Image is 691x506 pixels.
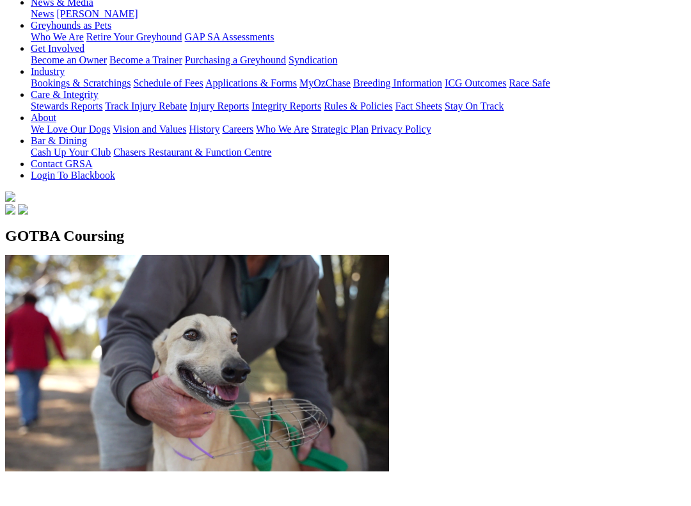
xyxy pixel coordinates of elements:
a: Become an Owner [31,54,107,65]
img: facebook.svg [5,204,15,215]
a: Strategic Plan [312,124,369,135]
a: Get Involved [31,43,84,54]
a: MyOzChase [299,78,351,88]
a: News [31,8,54,19]
img: twitter.svg [18,204,28,215]
a: Applications & Forms [205,78,297,88]
a: Careers [222,124,253,135]
a: Breeding Information [353,78,442,88]
a: Rules & Policies [324,101,393,111]
a: Cash Up Your Club [31,147,111,158]
div: Get Involved [31,54,686,66]
a: Track Injury Rebate [105,101,187,111]
a: History [189,124,219,135]
a: Race Safe [509,78,550,88]
a: Injury Reports [189,101,249,111]
a: Login To Blackbook [31,170,115,181]
div: Care & Integrity [31,101,686,112]
a: [PERSON_NAME] [56,8,138,19]
a: Schedule of Fees [133,78,203,88]
a: Chasers Restaurant & Function Centre [113,147,271,158]
a: GAP SA Assessments [185,31,274,42]
a: Greyhounds as Pets [31,20,111,31]
a: Who We Are [31,31,84,42]
div: Greyhounds as Pets [31,31,686,43]
div: News & Media [31,8,686,20]
a: Care & Integrity [31,89,99,100]
div: About [31,124,686,135]
a: Who We Are [256,124,309,135]
a: Privacy Policy [371,124,431,135]
a: Bar & Dining [31,135,87,146]
a: ICG Outcomes [445,78,506,88]
a: Bookings & Scratchings [31,78,131,88]
a: Fact Sheets [395,101,442,111]
a: Purchasing a Greyhound [185,54,286,65]
a: Integrity Reports [251,101,321,111]
a: Retire Your Greyhound [86,31,182,42]
span: GOTBA Coursing [5,227,124,244]
div: Industry [31,78,686,89]
a: Industry [31,66,65,77]
div: Bar & Dining [31,147,686,158]
a: Contact GRSA [31,158,92,169]
img: logo-grsa-white.png [5,192,15,202]
a: We Love Our Dogs [31,124,110,135]
a: Syndication [289,54,337,65]
a: About [31,112,56,123]
img: vlcsnap-2022-05-12-10h19m24s395.png [5,255,389,471]
a: Stay On Track [445,101,504,111]
a: Become a Trainer [109,54,182,65]
a: Stewards Reports [31,101,102,111]
a: Vision and Values [113,124,186,135]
